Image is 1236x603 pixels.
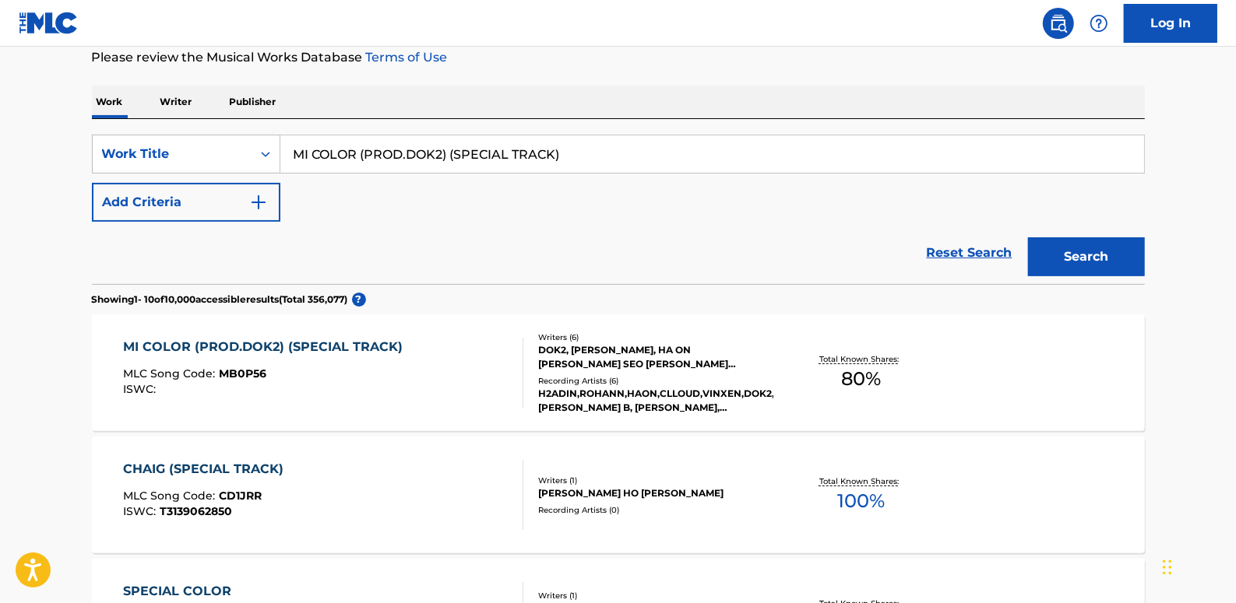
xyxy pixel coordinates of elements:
[1090,14,1108,33] img: help
[123,489,219,503] span: MLC Song Code :
[538,590,773,601] div: Writers ( 1 )
[538,475,773,486] div: Writers ( 1 )
[919,236,1020,270] a: Reset Search
[19,12,79,34] img: MLC Logo
[123,504,160,518] span: ISWC :
[819,475,903,487] p: Total Known Shares:
[123,382,160,396] span: ISWC :
[92,48,1145,67] p: Please review the Musical Works Database
[538,504,773,516] div: Recording Artists ( 0 )
[352,293,366,307] span: ?
[1043,8,1074,39] a: Public Search
[92,314,1145,431] a: MI COLOR (PROD.DOK2) (SPECIAL TRACK)MLC Song Code:MB0P56ISWC:Writers (6)DOK2, [PERSON_NAME], HA O...
[1083,8,1115,39] div: Help
[123,338,410,356] div: MI COLOR (PROD.DOK2) (SPECIAL TRACK)
[219,366,266,380] span: MB0P56
[1049,14,1068,33] img: search
[92,436,1145,553] a: CHAIG (SPECIAL TRACK)MLC Song Code:CD1JRRISWC:T3139062850Writers (1)[PERSON_NAME] HO [PERSON_NAME...
[1158,528,1236,603] iframe: Chat Widget
[819,353,903,365] p: Total Known Shares:
[538,331,773,343] div: Writers ( 6 )
[156,86,197,118] p: Writer
[92,293,348,307] p: Showing 1 - 10 of 10,000 accessible results (Total 356,077 )
[123,366,219,380] span: MLC Song Code :
[102,145,242,163] div: Work Title
[225,86,281,118] p: Publisher
[1028,237,1145,276] button: Search
[160,504,232,518] span: T3139062850
[538,387,773,415] div: H2ADIN,ROHANN,HAON,CLLOUD,VINXEN,DOK2, [PERSON_NAME] B, [PERSON_NAME], [PERSON_NAME], HAON, [GEOG...
[92,86,128,118] p: Work
[538,486,773,500] div: [PERSON_NAME] HO [PERSON_NAME]
[363,50,448,65] a: Terms of Use
[92,183,280,222] button: Add Criteria
[249,193,268,212] img: 9d2ae6d4665cec9f34b9.svg
[92,135,1145,284] form: Search Form
[1163,544,1172,591] div: Drag
[123,582,258,601] div: SPECIAL COLOR
[837,487,885,515] span: 100 %
[219,489,262,503] span: CD1JRR
[123,460,291,479] div: CHAIG (SPECIAL TRACK)
[538,343,773,371] div: DOK2, [PERSON_NAME], HA ON [PERSON_NAME] SEO [PERSON_NAME] [PERSON_NAME], WON U [PERSON_NAME]
[841,365,881,393] span: 80 %
[1124,4,1217,43] a: Log In
[538,375,773,387] div: Recording Artists ( 6 )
